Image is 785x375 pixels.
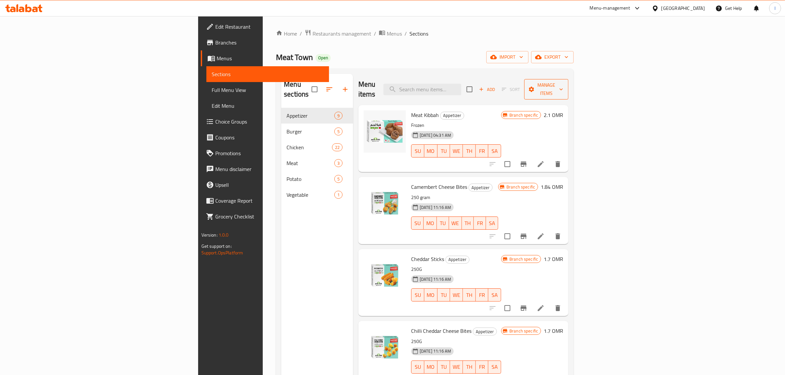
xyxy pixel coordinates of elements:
[417,276,454,282] span: [DATE] 11:16 AM
[212,70,324,78] span: Sections
[424,144,438,158] button: MO
[358,79,376,99] h2: Menu items
[411,193,498,202] p: 250 gram
[500,229,514,243] span: Select to update
[215,39,324,46] span: Branches
[201,35,329,50] a: Branches
[463,361,476,374] button: TH
[201,161,329,177] a: Menu disclaimer
[476,218,483,228] span: FR
[439,218,446,228] span: TU
[364,110,406,153] img: Meat Kibbah
[476,84,498,95] span: Add item
[504,184,538,190] span: Branch specific
[364,326,406,368] img: Chilli Cheddar Cheese Bites
[337,81,353,97] button: Add section
[201,19,329,35] a: Edit Restaurant
[550,156,566,172] button: delete
[201,231,218,239] span: Version:
[215,133,324,141] span: Coupons
[206,82,329,98] a: Full Menu View
[469,184,492,191] span: Appetizer
[492,53,523,61] span: import
[488,288,501,302] button: SA
[374,30,376,38] li: /
[544,326,563,335] h6: 1.7 OMR
[332,143,343,151] div: items
[473,328,497,335] span: Appetizer
[287,128,334,135] div: Burger
[215,181,324,189] span: Upsell
[215,213,324,220] span: Grocery Checklist
[287,159,334,167] div: Meat
[488,361,501,374] button: SA
[201,248,243,257] a: Support.OpsPlatform
[440,112,464,120] div: Appetizer
[500,301,514,315] span: Select to update
[287,175,334,183] span: Potato
[424,288,438,302] button: MO
[206,66,329,82] a: Sections
[544,110,563,120] h6: 2.1 OMR
[427,362,435,372] span: MO
[489,218,496,228] span: SA
[446,256,469,263] span: Appetizer
[281,139,353,155] div: Chicken22
[466,146,473,156] span: TH
[411,110,439,120] span: Meat Kibbah
[281,187,353,203] div: Vegetable1
[411,326,471,336] span: Chilli Cheddar Cheese Bites
[287,191,334,199] div: Vegetable
[516,228,531,244] button: Branch-specific-item
[453,146,460,156] span: WE
[476,84,498,95] button: Add
[335,176,342,182] span: 5
[411,254,444,264] span: Cheddar Sticks
[334,175,343,183] div: items
[414,362,422,372] span: SU
[774,5,775,12] span: I
[536,53,568,61] span: export
[201,242,232,250] span: Get support on:
[201,114,329,130] a: Choice Groups
[313,30,371,38] span: Restaurants management
[411,144,424,158] button: SU
[476,288,489,302] button: FR
[281,155,353,171] div: Meat3
[409,30,428,38] span: Sections
[206,98,329,114] a: Edit Menu
[500,157,514,171] span: Select to update
[488,144,501,158] button: SA
[450,361,463,374] button: WE
[427,290,435,300] span: MO
[486,216,498,230] button: SA
[507,112,541,118] span: Branch specific
[478,86,496,93] span: Add
[276,29,574,38] nav: breadcrumb
[438,288,450,302] button: TU
[426,218,434,228] span: MO
[335,113,342,119] span: 9
[424,361,438,374] button: MO
[334,128,343,135] div: items
[201,193,329,209] a: Coverage Report
[414,146,422,156] span: SU
[217,54,324,62] span: Menus
[321,81,337,97] span: Sort sections
[287,112,334,120] span: Appetizer
[529,81,563,98] span: Manage items
[201,50,329,66] a: Menus
[219,231,229,239] span: 1.0.0
[215,118,324,126] span: Choice Groups
[334,112,343,120] div: items
[661,5,705,12] div: [GEOGRAPHIC_DATA]
[474,216,486,230] button: FR
[590,4,630,12] div: Menu-management
[281,105,353,205] nav: Menu sections
[411,361,424,374] button: SU
[334,159,343,167] div: items
[440,112,464,119] span: Appetizer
